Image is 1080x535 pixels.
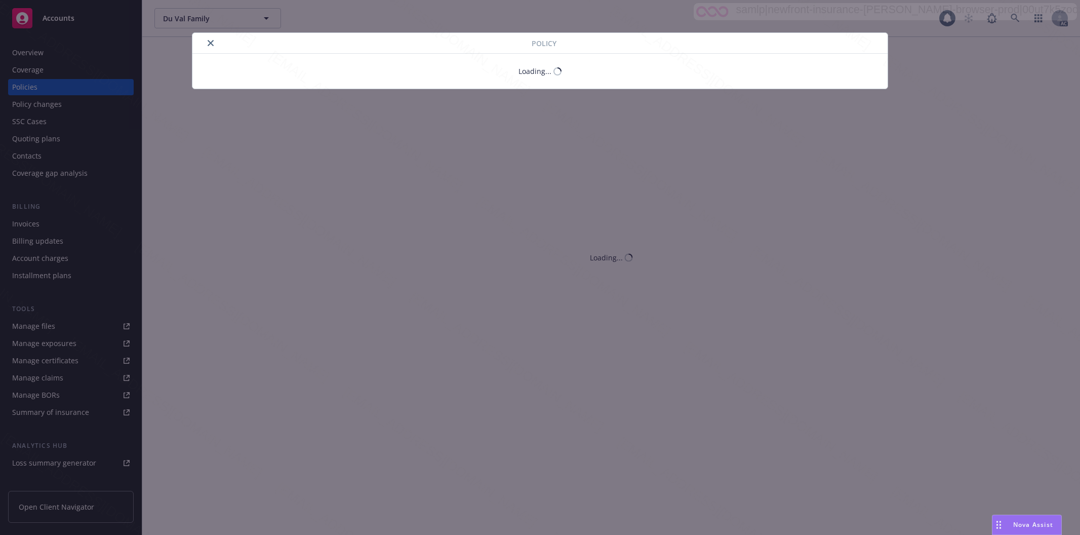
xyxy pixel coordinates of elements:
button: close [205,37,217,49]
span: Nova Assist [1013,520,1053,529]
div: Drag to move [992,515,1005,534]
span: Policy [532,38,556,49]
button: Nova Assist [992,515,1062,535]
div: Loading... [518,66,551,77]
